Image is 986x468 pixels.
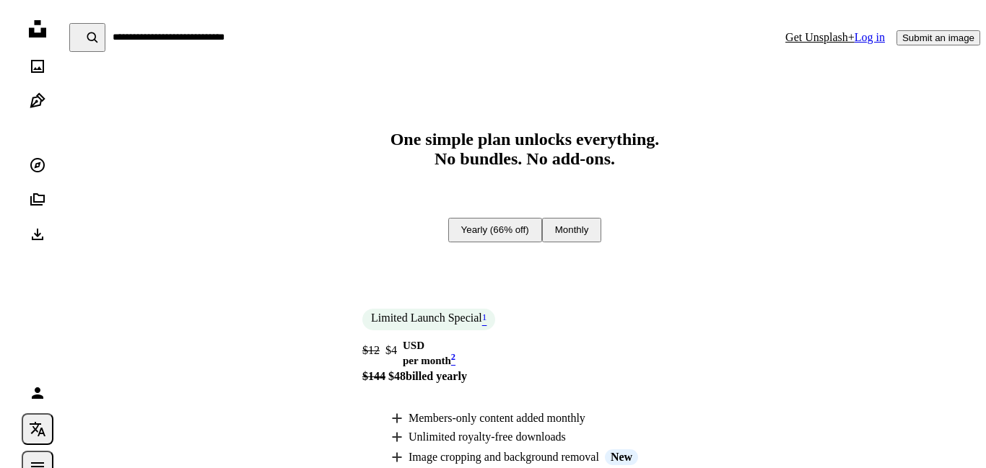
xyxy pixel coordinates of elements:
span: $144 [362,370,385,382]
span: per month [403,352,455,367]
h2: One simple plan unlocks everything. No bundles. No add-ons. [69,130,980,203]
a: Collections [23,185,52,214]
a: Log in / Sign up [23,379,52,407]
li: Unlimited royalty-free downloads [391,431,687,443]
li: Image cropping and background removal [391,449,687,465]
button: Submit an image [896,30,980,45]
div: Limited Launch Special [362,309,495,330]
a: Download History [23,220,52,249]
a: Get Unsplash+ [785,31,855,44]
a: Log in [855,31,885,44]
div: $4 [362,336,397,364]
span: $12 [362,344,380,357]
button: Search Unsplash [69,23,105,52]
button: Yearly (66% off) [448,218,542,242]
li: Members-only content added monthly [391,412,687,425]
sup: 2 [451,352,455,362]
a: Explore [23,151,52,180]
a: Home — Unsplash [23,14,52,46]
a: 1 [479,312,490,327]
a: 2 [448,355,458,366]
a: Photos [23,52,52,81]
a: Illustrations [23,87,52,115]
button: Monthly [542,218,602,242]
div: $48 billed yearly [362,370,687,383]
span: New [605,449,638,465]
span: USD [403,339,455,352]
sup: 1 [482,312,487,322]
button: Language [22,413,53,445]
form: Find visuals sitewide [69,23,774,52]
